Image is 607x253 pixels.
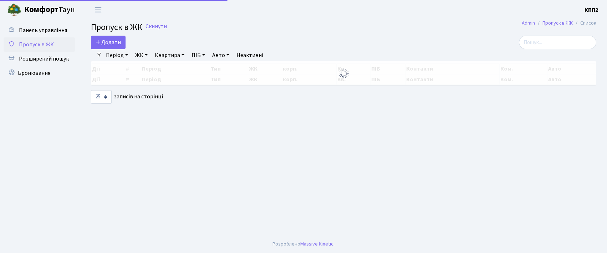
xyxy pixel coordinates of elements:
span: Розширений пошук [19,55,69,63]
a: Пропуск в ЖК [542,19,573,27]
button: Переключити навігацію [89,4,107,16]
a: ПІБ [189,49,208,61]
a: Бронювання [4,66,75,80]
span: Пропуск в ЖК [91,21,142,33]
a: Скинути [146,23,167,30]
input: Пошук... [519,36,596,49]
nav: breadcrumb [511,16,607,31]
a: Розширений пошук [4,52,75,66]
li: Список [573,19,596,27]
span: Панель управління [19,26,67,34]
div: Розроблено . [272,240,335,248]
a: Квартира [152,49,187,61]
a: Massive Kinetic [300,240,333,248]
a: Admin [522,19,535,27]
a: Період [103,49,131,61]
a: КПП2 [585,6,598,14]
select: записів на сторінці [91,90,112,104]
a: Авто [209,49,232,61]
label: записів на сторінці [91,90,163,104]
span: Бронювання [18,69,50,77]
a: Додати [91,36,126,49]
a: Неактивні [234,49,266,61]
a: Пропуск в ЖК [4,37,75,52]
span: Додати [96,38,121,46]
b: Комфорт [24,4,58,15]
span: Пропуск в ЖК [19,41,54,48]
a: ЖК [132,49,151,61]
img: Обробка... [338,68,350,79]
a: Панель управління [4,23,75,37]
img: logo.png [7,3,21,17]
span: Таун [24,4,75,16]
